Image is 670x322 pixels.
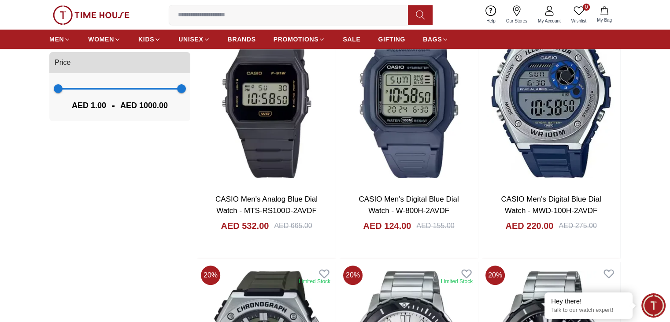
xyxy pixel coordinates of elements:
[481,4,501,26] a: Help
[274,221,312,231] div: AED 665.00
[343,31,360,47] a: SALE
[583,4,590,11] span: 0
[299,278,330,285] div: Limited Stock
[178,31,210,47] a: UNISEX
[501,4,533,26] a: Our Stores
[534,18,564,24] span: My Account
[106,98,120,112] span: -
[505,220,553,232] h4: AED 220.00
[49,52,190,73] button: Price
[197,4,336,187] img: CASIO Men's Analog Blue Dial Watch - MTS-RS100D-2AVDF
[343,266,363,285] span: 20 %
[482,4,620,187] img: CASIO Men's Digital Blue Dial Watch - MWD-100H-2AVDF
[138,35,154,44] span: KIDS
[378,31,405,47] a: GIFTING
[228,31,256,47] a: BRANDS
[178,35,203,44] span: UNISEX
[274,35,319,44] span: PROMOTIONS
[343,35,360,44] span: SALE
[88,31,121,47] a: WOMEN
[201,266,220,285] span: 20 %
[49,35,64,44] span: MEN
[423,35,442,44] span: BAGS
[559,221,596,231] div: AED 275.00
[641,293,666,318] div: Chat Widget
[215,195,318,215] a: CASIO Men's Analog Blue Dial Watch - MTS-RS100D-2AVDF
[88,35,114,44] span: WOMEN
[55,57,70,68] span: Price
[566,4,592,26] a: 0Wishlist
[221,220,269,232] h4: AED 532.00
[340,4,478,187] img: CASIO Men's Digital Blue Dial Watch - W-800H-2AVDF
[72,99,106,112] span: AED 1.00
[551,297,626,306] div: Hey there!
[568,18,590,24] span: Wishlist
[274,31,326,47] a: PROMOTIONS
[441,278,473,285] div: Limited Stock
[49,31,70,47] a: MEN
[378,35,405,44] span: GIFTING
[551,307,626,314] p: Talk to our watch expert!
[485,266,505,285] span: 20 %
[592,4,617,25] button: My Bag
[359,195,459,215] a: CASIO Men's Digital Blue Dial Watch - W-800H-2AVDF
[416,221,454,231] div: AED 155.00
[501,195,601,215] a: CASIO Men's Digital Blue Dial Watch - MWD-100H-2AVDF
[363,220,411,232] h4: AED 124.00
[120,99,168,112] span: AED 1000.00
[138,31,161,47] a: KIDS
[483,18,499,24] span: Help
[423,31,448,47] a: BAGS
[53,5,130,25] img: ...
[593,17,615,23] span: My Bag
[228,35,256,44] span: BRANDS
[503,18,531,24] span: Our Stores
